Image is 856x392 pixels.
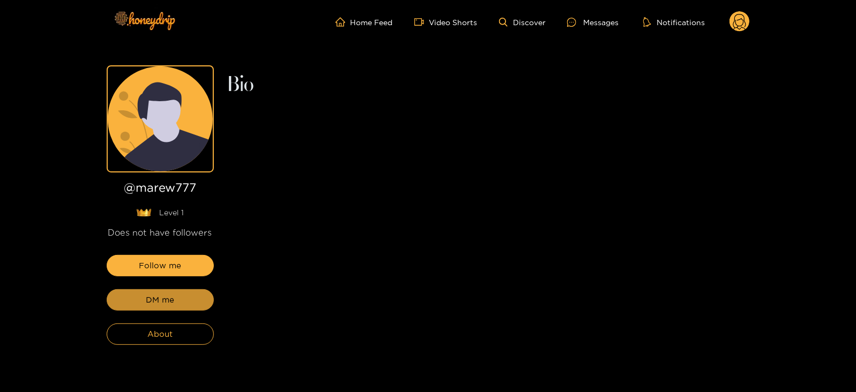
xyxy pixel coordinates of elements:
[227,76,750,94] h2: Bio
[160,207,184,218] span: Level 1
[139,259,181,272] span: Follow me
[336,17,351,27] span: home
[499,18,546,27] a: Discover
[640,17,708,27] button: Notifications
[567,16,619,28] div: Messages
[107,227,214,239] div: Does not have followers
[146,293,174,306] span: DM me
[147,328,173,341] span: About
[107,323,214,345] button: About
[136,208,152,217] img: lavel grade
[107,255,214,276] button: Follow me
[414,17,429,27] span: video-camera
[336,17,393,27] a: Home Feed
[414,17,478,27] a: Video Shorts
[107,181,214,199] h1: @ marew777
[107,289,214,311] button: DM me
